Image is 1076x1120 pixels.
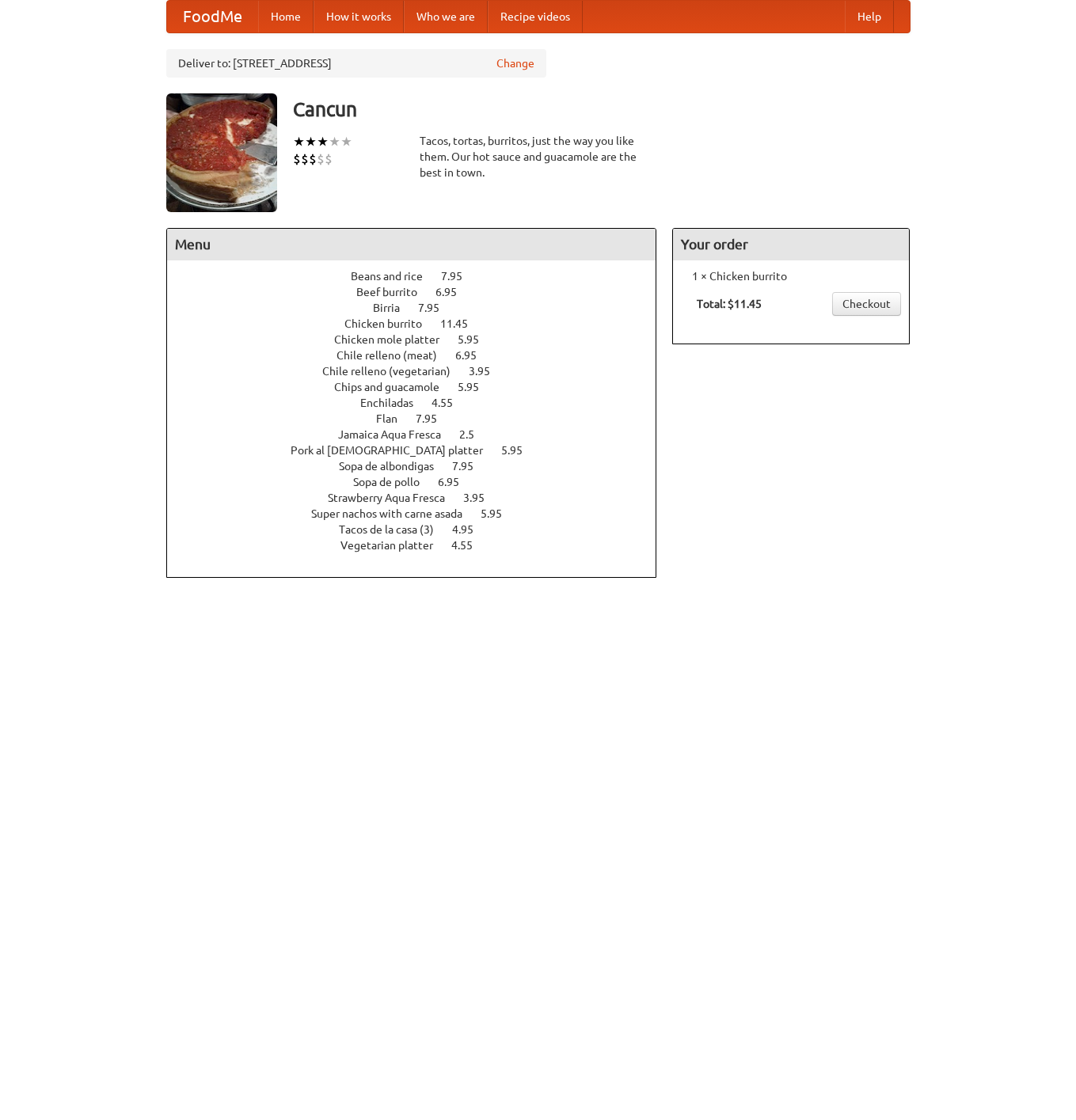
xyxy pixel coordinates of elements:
span: 5.95 [458,381,495,393]
a: Sopa de albondigas 7.95 [339,460,503,473]
a: Flan 7.95 [376,412,466,425]
span: 5.95 [501,444,538,457]
span: 4.55 [451,539,489,552]
a: Checkout [832,292,901,316]
span: Strawberry Aqua Fresca [328,492,461,504]
a: Birria 7.95 [373,302,469,314]
a: Sopa de pollo 6.95 [353,476,489,488]
li: $ [301,150,309,168]
span: 4.95 [452,523,489,536]
span: 3.95 [463,492,500,504]
span: 7.95 [452,460,489,473]
b: Total: $11.45 [697,298,762,310]
a: How it works [314,1,404,32]
span: Chile relleno (vegetarian) [322,365,466,378]
div: Tacos, tortas, burritos, just the way you like them. Our hot sauce and guacamole are the best in ... [420,133,657,180]
span: 7.95 [418,302,455,314]
li: ★ [329,133,340,150]
span: 6.95 [455,349,492,362]
a: Chips and guacamole 5.95 [334,381,508,393]
span: 3.95 [469,365,506,378]
span: Chicken mole platter [334,333,455,346]
a: Enchiladas 4.55 [360,397,482,409]
span: Super nachos with carne asada [311,507,478,520]
li: $ [317,150,325,168]
li: $ [309,150,317,168]
a: Recipe videos [488,1,583,32]
span: Enchiladas [360,397,429,409]
span: 5.95 [458,333,495,346]
li: ★ [340,133,352,150]
span: Chips and guacamole [334,381,455,393]
li: ★ [317,133,329,150]
span: 4.55 [432,397,469,409]
a: FoodMe [167,1,258,32]
span: 5.95 [481,507,518,520]
a: Super nachos with carne asada 5.95 [311,507,531,520]
li: $ [325,150,333,168]
a: Chicken burrito 11.45 [344,317,497,330]
span: 7.95 [416,412,453,425]
li: ★ [293,133,305,150]
li: 1 × Chicken burrito [681,268,901,284]
h4: Your order [673,229,909,260]
span: Sopa de pollo [353,476,435,488]
span: Sopa de albondigas [339,460,450,473]
span: Chicken burrito [344,317,438,330]
a: Vegetarian platter 4.55 [340,539,502,552]
li: $ [293,150,301,168]
a: Pork al [DEMOGRAPHIC_DATA] platter 5.95 [291,444,552,457]
span: Flan [376,412,413,425]
a: Tacos de la casa (3) 4.95 [339,523,503,536]
span: 6.95 [435,286,473,298]
span: Birria [373,302,416,314]
a: Beef burrito 6.95 [356,286,486,298]
a: Help [845,1,894,32]
li: ★ [305,133,317,150]
a: Beans and rice 7.95 [351,270,492,283]
a: Chicken mole platter 5.95 [334,333,508,346]
span: Beef burrito [356,286,433,298]
span: Pork al [DEMOGRAPHIC_DATA] platter [291,444,499,457]
a: Who we are [404,1,488,32]
a: Chile relleno (meat) 6.95 [336,349,506,362]
img: angular.jpg [166,93,277,212]
span: 6.95 [438,476,475,488]
a: Change [496,55,534,71]
a: Jamaica Aqua Fresca 2.5 [338,428,504,441]
span: Beans and rice [351,270,439,283]
a: Strawberry Aqua Fresca 3.95 [328,492,514,504]
div: Deliver to: [STREET_ADDRESS] [166,49,546,78]
span: 2.5 [459,428,490,441]
h4: Menu [167,229,656,260]
a: Chile relleno (vegetarian) 3.95 [322,365,519,378]
h3: Cancun [293,93,911,125]
span: Vegetarian platter [340,539,449,552]
span: Chile relleno (meat) [336,349,453,362]
span: Tacos de la casa (3) [339,523,450,536]
span: Jamaica Aqua Fresca [338,428,457,441]
span: 11.45 [440,317,484,330]
a: Home [258,1,314,32]
span: 7.95 [441,270,478,283]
